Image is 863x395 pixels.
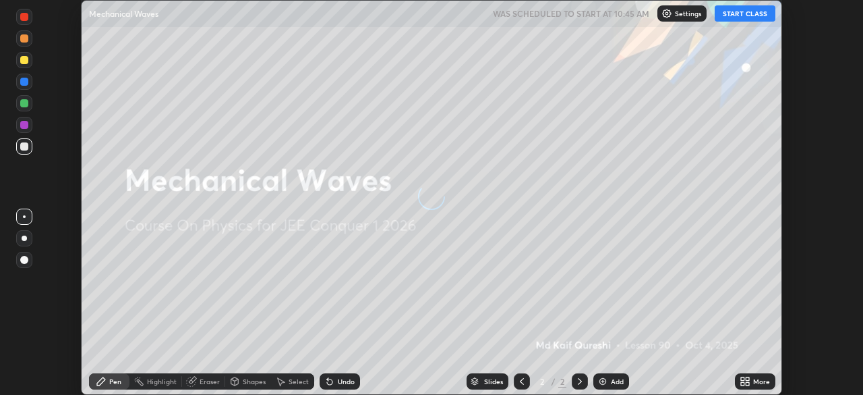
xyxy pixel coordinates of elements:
div: Undo [338,378,355,385]
div: Pen [109,378,121,385]
div: 2 [558,375,566,388]
div: 2 [535,377,549,386]
div: / [552,377,556,386]
div: Eraser [200,378,220,385]
img: class-settings-icons [661,8,672,19]
div: More [753,378,770,385]
img: add-slide-button [597,376,608,387]
div: Slides [484,378,503,385]
button: START CLASS [715,5,775,22]
div: Shapes [243,378,266,385]
div: Add [611,378,624,385]
p: Mechanical Waves [89,8,158,19]
p: Settings [675,10,701,17]
div: Select [289,378,309,385]
h5: WAS SCHEDULED TO START AT 10:45 AM [493,7,649,20]
div: Highlight [147,378,177,385]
